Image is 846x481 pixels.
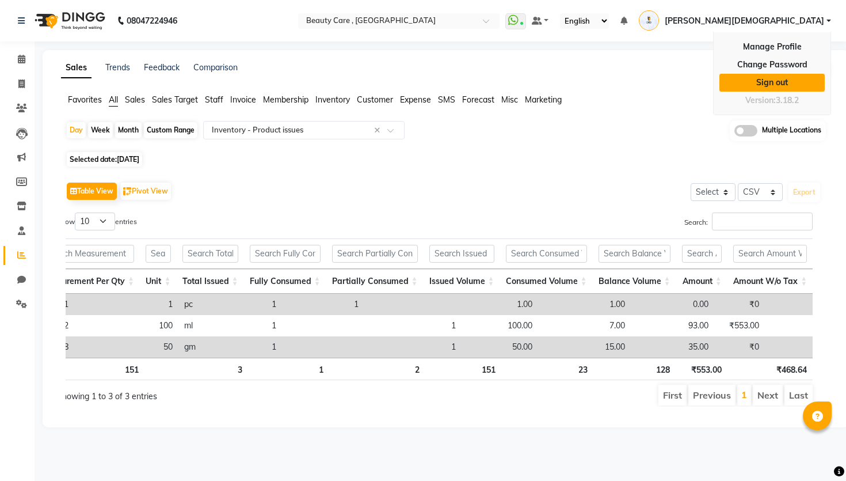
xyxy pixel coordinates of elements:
th: Balance Volume: activate to sort column ascending [593,269,676,294]
a: Sales [61,58,92,78]
input: Search Balance Volume [599,245,670,263]
input: Search Unit [146,245,171,263]
span: Misc [501,94,518,105]
span: Favorites [68,94,102,105]
td: 0.00 [631,294,714,315]
th: 1 [248,358,329,380]
th: Total Issued: activate to sort column ascending [177,269,244,294]
th: 151 [40,358,144,380]
div: Day [67,122,86,138]
button: Table View [67,183,117,200]
input: Search Total Issued [182,245,238,263]
th: 151 [425,358,501,380]
td: 1 [215,294,282,315]
td: gm [178,336,215,358]
img: logo [29,5,108,37]
th: 2 [329,358,425,380]
a: 1 [741,389,747,400]
div: Month [115,122,142,138]
th: 23 [501,358,593,380]
input: Search Partially Consumed [332,245,418,263]
span: [DATE] [117,155,139,164]
a: Trends [105,62,130,73]
input: Search: [712,213,813,230]
div: Showing 1 to 3 of 3 entries [57,384,362,403]
span: Sales Target [152,94,198,105]
select: Showentries [75,213,115,230]
input: Search Issued Volume [429,245,494,263]
td: ₹0 [714,336,765,358]
span: Inventory [315,94,350,105]
th: Fully Consumed: activate to sort column ascending [244,269,326,294]
span: Selected date: [67,152,142,166]
td: 50 [74,336,178,358]
span: Customer [357,94,393,105]
td: ml [178,315,215,336]
th: 3 [181,358,248,380]
th: Partially Consumed: activate to sort column ascending [326,269,424,294]
td: 1 [215,315,282,336]
th: Issued Volume: activate to sort column ascending [424,269,500,294]
td: 1.00 [538,294,631,315]
td: 1 [74,294,178,315]
span: Invoice [230,94,256,105]
span: Clear all [374,124,384,137]
td: 100 [74,315,178,336]
label: Search: [684,213,813,230]
span: SMS [438,94,455,105]
td: 1 [364,336,462,358]
a: Feedback [144,62,180,73]
a: Change Password [719,56,825,74]
td: ₹0 [714,294,765,315]
a: Manage Profile [719,38,825,56]
span: Expense [400,94,431,105]
td: 50.00 [462,336,538,358]
span: Multiple Locations [762,125,821,137]
img: pivot.png [123,187,132,196]
label: Show entries [57,213,137,230]
th: ₹468.64 [727,358,813,380]
th: Amount: activate to sort column ascending [676,269,727,294]
img: Ankit Jain [639,10,659,31]
td: 1.00 [462,294,538,315]
td: 1 [282,294,364,315]
button: Export [788,183,820,202]
td: 35.00 [631,336,714,358]
span: All [109,94,118,105]
th: 128 [593,358,676,380]
b: 08047224946 [127,5,177,37]
td: 7.00 [538,315,631,336]
input: Search Consumed Volume [506,245,587,263]
td: 1 [215,336,282,358]
td: 1 [364,315,462,336]
a: Comparison [193,62,238,73]
div: Version:3.18.2 [719,92,825,109]
span: Staff [205,94,223,105]
input: Search Amount W/o Tax [733,245,807,263]
th: Amount W/o Tax: activate to sort column ascending [727,269,813,294]
td: 15.00 [538,336,631,358]
td: 93.00 [631,315,714,336]
th: Consumed Volume: activate to sort column ascending [500,269,593,294]
a: Sign out [719,74,825,92]
td: ₹553.00 [714,315,765,336]
th: ₹553.00 [676,358,727,380]
th: Measurement Per Qty: activate to sort column ascending [36,269,140,294]
span: [PERSON_NAME][DEMOGRAPHIC_DATA] [665,15,824,27]
input: Search Measurement Per Qty [41,245,134,263]
div: Custom Range [144,122,197,138]
span: Sales [125,94,145,105]
td: pc [178,294,215,315]
span: Forecast [462,94,494,105]
input: Search Fully Consumed [250,245,321,263]
button: Pivot View [120,183,171,200]
span: Membership [263,94,308,105]
div: Week [88,122,113,138]
td: 100.00 [462,315,538,336]
th: Unit: activate to sort column ascending [140,269,177,294]
input: Search Amount [682,245,722,263]
span: Marketing [525,94,562,105]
